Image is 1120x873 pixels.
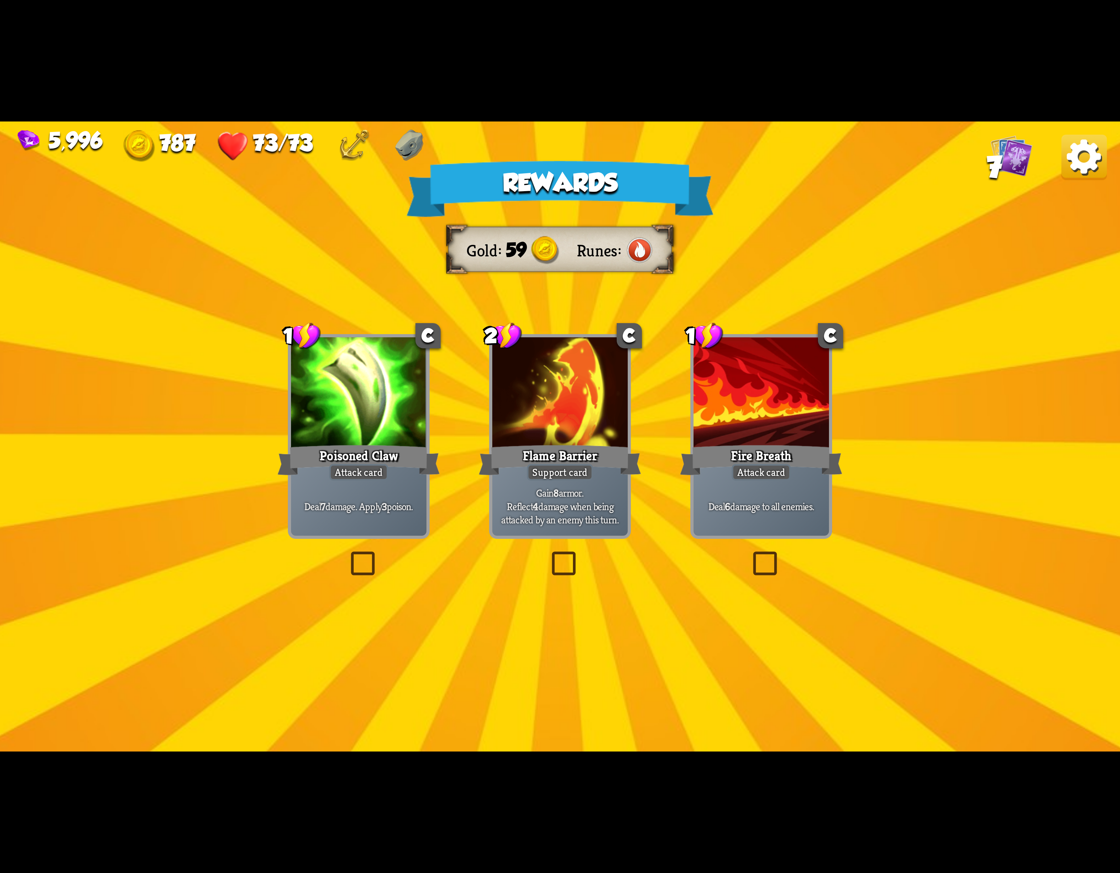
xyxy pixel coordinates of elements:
div: Gems [18,128,102,153]
img: Dragonstone - Raise your max HP by 1 after each combat. [394,129,423,161]
div: 1 [283,322,321,350]
div: Runes [577,240,626,261]
div: Rewards [406,161,713,217]
div: Attack card [732,464,791,481]
b: 4 [533,499,538,513]
div: Flame Barrier [479,442,641,478]
span: 7 [987,151,1002,185]
b: 3 [382,499,387,513]
img: Gold.png [531,236,559,264]
div: Attack card [329,464,388,481]
p: Deal damage. Apply poison. [294,499,423,513]
div: Poisoned Claw [277,442,440,478]
img: Gold.png [124,130,155,162]
span: 787 [160,130,196,155]
div: Gold [124,130,196,161]
div: C [415,323,441,348]
b: 6 [725,499,730,513]
b: 7 [321,499,325,513]
img: Fire.png [626,236,654,264]
div: 1 [686,322,723,350]
div: Fire Breath [680,442,843,478]
div: View all the cards in your deck [991,135,1032,181]
div: Health [217,130,313,161]
div: Gold [466,240,506,261]
img: Gem.png [18,130,40,151]
p: Gain armor. Reflect damage when being attacked by an enemy this turn. [496,486,625,527]
img: Options_Button.png [1061,135,1107,180]
img: Cards_Icon.png [991,135,1032,177]
div: C [617,323,642,348]
b: 8 [553,486,558,500]
span: 73/73 [253,130,313,155]
div: C [818,323,843,348]
div: Support card [527,464,593,481]
span: 59 [506,239,527,261]
img: Heart.png [217,130,249,162]
div: 2 [484,322,522,350]
p: Deal damage to all enemies. [697,499,826,513]
img: Anchor - Start each combat with 10 armor. [339,129,370,161]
